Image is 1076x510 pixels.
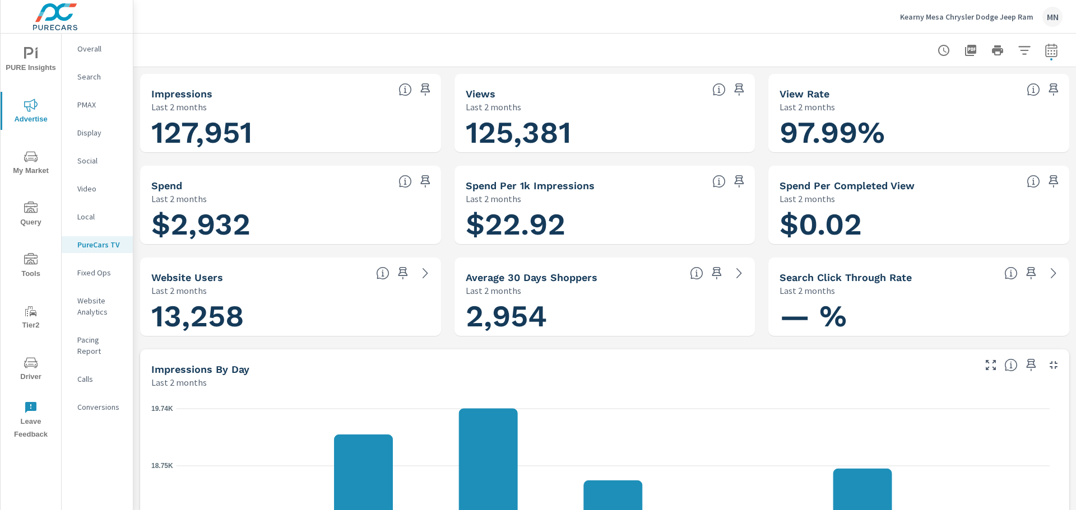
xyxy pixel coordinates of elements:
[62,264,133,281] div: Fixed Ops
[1,34,61,446] div: nav menu
[466,88,495,100] h5: Views
[466,192,521,205] p: Last 2 months
[780,114,1058,152] h1: 97.99%
[151,284,207,297] p: Last 2 months
[4,401,58,441] span: Leave Feedback
[62,180,133,197] div: Video
[77,43,124,54] p: Overall
[77,295,124,317] p: Website Analytics
[4,356,58,383] span: Driver
[77,334,124,357] p: Pacing Report
[151,272,223,283] h5: Website Users
[77,99,124,110] p: PMAX
[1004,266,1018,280] span: Percentage of users who viewed your campaigns who clicked through to your website. For example, i...
[730,172,748,190] span: Save this to your personalized report
[77,127,124,138] p: Display
[62,152,133,169] div: Social
[1027,83,1040,96] span: Percentage of Impressions where the ad was viewed completely. “Impressions” divided by “Views”. [...
[730,81,748,99] span: Save this to your personalized report
[1045,264,1063,282] a: See more details in report
[62,371,133,387] div: Calls
[151,376,207,389] p: Last 2 months
[959,39,982,62] button: "Export Report to PDF"
[712,175,726,188] span: Total spend per 1,000 impressions. [Source: This data is provided by the video advertising platform]
[398,83,412,96] span: Number of times your connected TV ad was presented to a user. [Source: This data is provided by t...
[466,272,597,283] h5: Average 30 Days Shoppers
[394,264,412,282] span: Save this to your personalized report
[4,253,58,280] span: Tools
[151,363,249,375] h5: Impressions by Day
[416,172,434,190] span: Save this to your personalized report
[151,462,173,470] text: 18.75K
[151,88,212,100] h5: Impressions
[780,297,1058,335] h1: — %
[1013,39,1036,62] button: Apply Filters
[62,68,133,85] div: Search
[151,405,173,413] text: 19.74K
[982,356,1000,374] button: Make Fullscreen
[1027,175,1040,188] span: Total spend per 1,000 impressions. [Source: This data is provided by the video advertising platform]
[151,114,430,152] h1: 127,951
[1004,358,1018,372] span: The number of impressions, broken down by the day of the week they occurred.
[62,292,133,320] div: Website Analytics
[780,272,912,283] h5: Search Click Through Rate
[466,297,744,335] h1: 2,954
[690,266,703,280] span: A rolling 30 day total of daily Shoppers on the dealership website, averaged over the selected da...
[376,266,389,280] span: Unique website visitors over the selected time period. [Source: Website Analytics]
[780,88,829,100] h5: View Rate
[62,124,133,141] div: Display
[62,399,133,415] div: Conversions
[62,208,133,225] div: Local
[416,264,434,282] a: See more details in report
[780,205,1058,244] h1: $0.02
[4,202,58,229] span: Query
[62,40,133,57] div: Overall
[77,401,124,413] p: Conversions
[466,114,744,152] h1: 125,381
[62,236,133,253] div: PureCars TV
[62,331,133,359] div: Pacing Report
[151,100,207,114] p: Last 2 months
[62,96,133,113] div: PMAX
[1042,7,1063,27] div: MN
[780,180,915,191] h5: Spend Per Completed View
[4,47,58,74] span: PURE Insights
[1022,356,1040,374] span: Save this to your personalized report
[151,297,430,335] h1: 13,258
[77,239,124,250] p: PureCars TV
[712,83,726,96] span: Number of times your connected TV ad was viewed completely by a user. [Source: This data is provi...
[77,71,124,82] p: Search
[780,284,835,297] p: Last 2 months
[77,155,124,166] p: Social
[398,175,412,188] span: Cost of your connected TV ad campaigns. [Source: This data is provided by the video advertising p...
[730,264,748,282] a: See more details in report
[4,305,58,332] span: Tier2
[780,192,835,205] p: Last 2 months
[151,205,430,244] h1: $2,932
[4,99,58,126] span: Advertise
[77,373,124,385] p: Calls
[466,284,521,297] p: Last 2 months
[151,180,182,191] h5: Spend
[416,81,434,99] span: Save this to your personalized report
[151,192,207,205] p: Last 2 months
[466,205,744,244] h1: $22.92
[77,267,124,278] p: Fixed Ops
[986,39,1009,62] button: Print Report
[1022,264,1040,282] span: Save this to your personalized report
[466,180,595,191] h5: Spend Per 1k Impressions
[466,100,521,114] p: Last 2 months
[900,12,1033,22] p: Kearny Mesa Chrysler Dodge Jeep Ram
[708,264,726,282] span: Save this to your personalized report
[77,183,124,194] p: Video
[77,211,124,222] p: Local
[4,150,58,177] span: My Market
[780,100,835,114] p: Last 2 months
